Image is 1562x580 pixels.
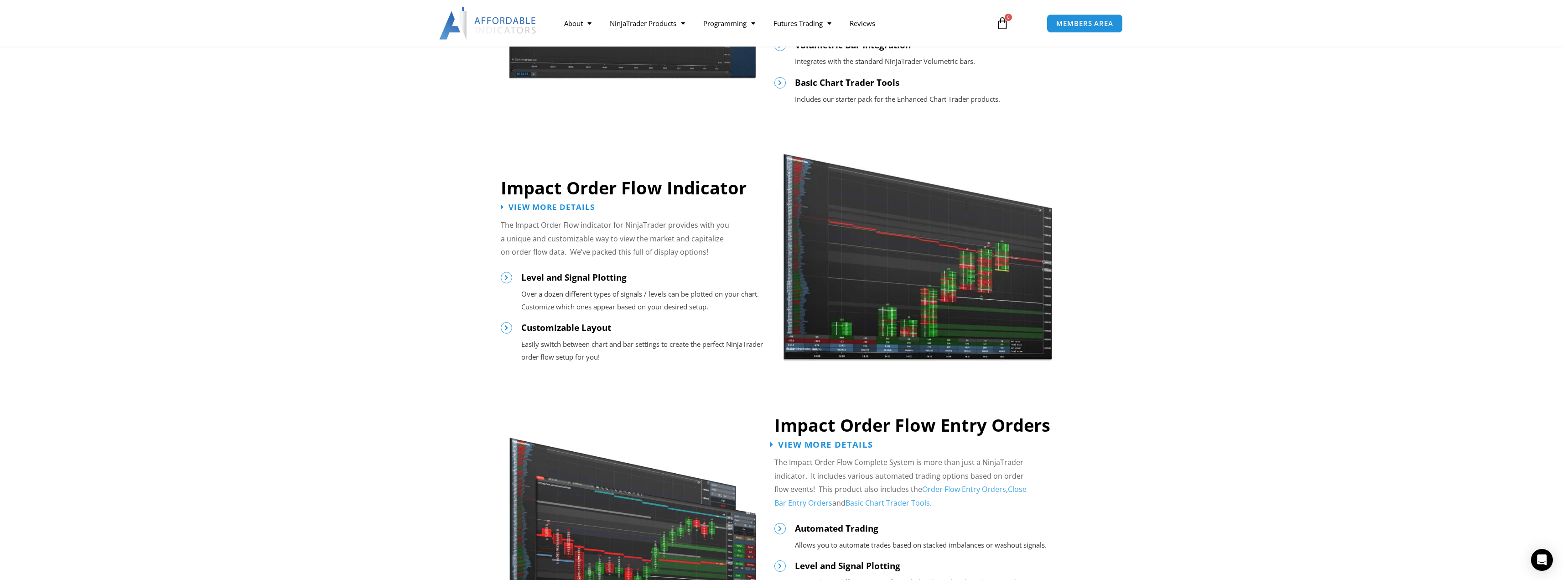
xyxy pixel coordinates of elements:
span: View More Details [778,440,873,449]
span: Customizable Layout [521,322,611,334]
span: Level and Signal Plotting [521,272,627,283]
a: View More Details [501,203,595,211]
a: Order Flow Entry Orders [922,484,1006,494]
p: Allows you to automate trades based on stacked imbalances or washout signals. [795,539,1062,552]
img: LogoAI | Affordable Indicators – NinjaTrader [439,7,537,40]
a: Programming [694,13,764,34]
nav: Menu [555,13,986,34]
p: Integrates with the standard NinjaTrader Volumetric bars. [795,55,1062,68]
h2: Impact Order Flow Indicator [501,177,765,199]
p: The Impact Order Flow indicator for NinjaTrader provides with you a unique and customizable way t... [501,219,731,259]
a: MEMBERS AREA [1047,14,1123,33]
p: Over a dozen different types of signals / levels can be plotted on your chart. Customize which on... [521,288,765,314]
span: MEMBERS AREA [1056,20,1113,27]
a: View More Details [769,440,873,449]
a: 0 [982,10,1022,37]
a: Futures Trading [764,13,841,34]
div: Open Intercom Messenger [1531,549,1553,571]
span: View More Details [509,203,595,211]
h2: Impact Order Flow Entry Orders [774,414,1062,436]
a: NinjaTrader Products [601,13,694,34]
span: 0 [1005,14,1012,21]
p: The Impact Order Flow Complete System is more than just a NinjaTrader indicator. It includes vari... [774,456,1027,510]
a: About [555,13,601,34]
a: Reviews [841,13,884,34]
span: Basic Chart Trader Tools [795,77,899,89]
img: OrderFlow 2 | Affordable Indicators – NinjaTrader [783,130,1053,362]
span: Level and Signal Plotting [795,560,900,572]
p: Includes our starter pack for the Enhanced Chart Trader products. [795,93,1062,106]
a: Basic Chart Trader Tools [846,498,930,508]
p: Easily switch between chart and bar settings to create the perfect NinjaTrader order flow setup f... [521,338,765,364]
span: Automated Trading [795,523,878,534]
